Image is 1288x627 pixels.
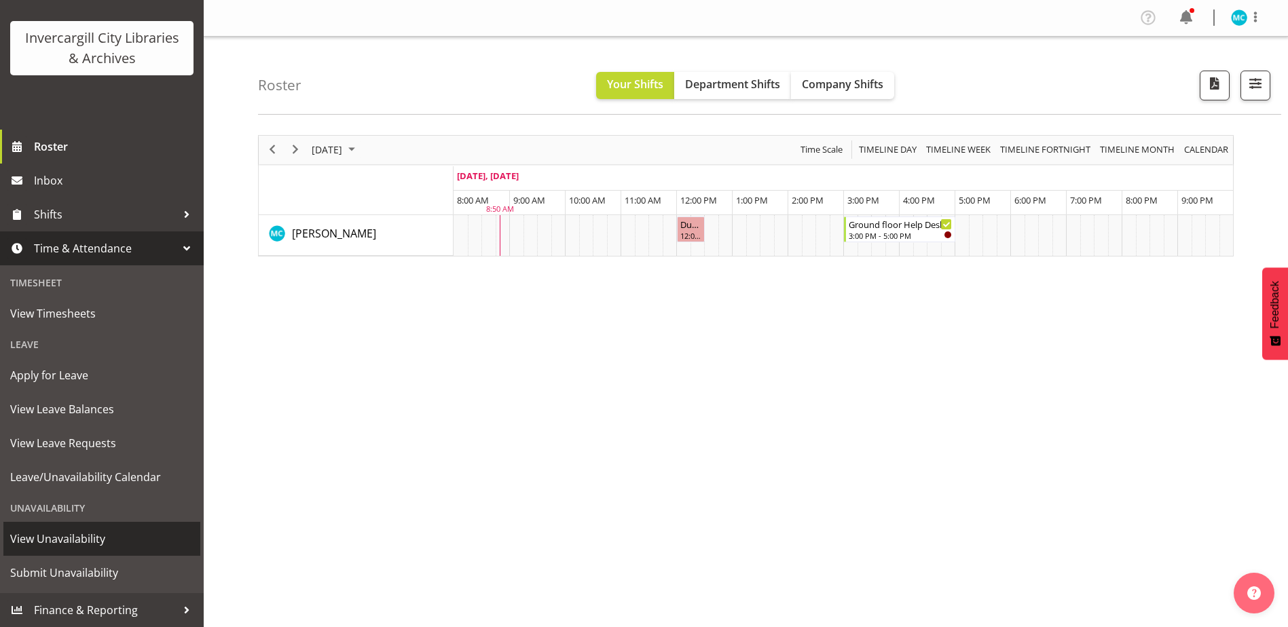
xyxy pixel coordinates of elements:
[3,392,200,426] a: View Leave Balances
[10,433,194,453] span: View Leave Requests
[998,141,1093,158] button: Fortnight
[849,230,952,241] div: 3:00 PM - 5:00 PM
[925,141,992,158] span: Timeline Week
[457,170,519,182] span: [DATE], [DATE]
[924,141,993,158] button: Timeline Week
[607,77,663,92] span: Your Shifts
[596,72,674,99] button: Your Shifts
[849,217,952,231] div: Ground floor Help Desk
[292,225,376,242] a: [PERSON_NAME]
[454,215,1233,256] table: Timeline Day of September 19, 2025
[1099,141,1176,158] span: Timeline Month
[3,426,200,460] a: View Leave Requests
[10,529,194,549] span: View Unavailability
[3,358,200,392] a: Apply for Leave
[1231,9,1247,26] img: michelle-cunningham11683.jpg
[258,135,1234,256] div: Timeline Day of September 19, 2025
[792,194,824,206] span: 2:00 PM
[1262,267,1288,360] button: Feedback - Show survey
[791,72,894,99] button: Company Shifts
[799,141,844,158] span: Time Scale
[802,77,883,92] span: Company Shifts
[10,303,194,324] span: View Timesheets
[1183,141,1230,158] span: calendar
[569,194,606,206] span: 10:00 AM
[287,141,305,158] button: Next
[34,136,197,157] span: Roster
[680,217,701,231] div: Duration 0 hours - [PERSON_NAME]
[736,194,768,206] span: 1:00 PM
[1098,141,1177,158] button: Timeline Month
[625,194,661,206] span: 11:00 AM
[798,141,845,158] button: Time Scale
[284,136,307,164] div: next period
[34,600,177,620] span: Finance & Reporting
[903,194,935,206] span: 4:00 PM
[1014,194,1046,206] span: 6:00 PM
[858,141,918,158] span: Timeline Day
[1126,194,1158,206] span: 8:00 PM
[680,194,717,206] span: 12:00 PM
[34,170,197,191] span: Inbox
[457,194,489,206] span: 8:00 AM
[847,194,879,206] span: 3:00 PM
[3,494,200,522] div: Unavailability
[1269,281,1281,328] span: Feedback
[3,297,200,330] a: View Timesheets
[513,194,545,206] span: 9:00 AM
[1247,586,1261,600] img: help-xxl-2.png
[1182,141,1231,158] button: Month
[685,77,780,92] span: Department Shifts
[307,136,363,164] div: September 19, 2025
[677,216,705,242] div: Michelle Cunningham"s event - Duration 0 hours - Michelle Cunningham Begin From Friday, September...
[486,204,514,215] div: 8:50 AM
[10,467,194,487] span: Leave/Unavailability Calendar
[857,141,919,158] button: Timeline Day
[959,194,991,206] span: 5:00 PM
[310,141,344,158] span: [DATE]
[24,28,180,69] div: Invercargill City Libraries & Archives
[674,72,791,99] button: Department Shifts
[1070,194,1102,206] span: 7:00 PM
[10,365,194,385] span: Apply for Leave
[1200,71,1230,100] button: Download a PDF of the roster for the current day
[680,230,701,241] div: 12:00 PM - 12:30 PM
[3,556,200,590] a: Submit Unavailability
[3,269,200,297] div: Timesheet
[292,226,376,241] span: [PERSON_NAME]
[1240,71,1270,100] button: Filter Shifts
[10,399,194,419] span: View Leave Balances
[263,141,282,158] button: Previous
[999,141,1092,158] span: Timeline Fortnight
[259,215,454,256] td: Michelle Cunningham resource
[34,238,177,259] span: Time & Attendance
[10,563,194,583] span: Submit Unavailability
[844,216,955,242] div: Michelle Cunningham"s event - Ground floor Help Desk Begin From Friday, September 19, 2025 at 3:0...
[258,77,301,93] h4: Roster
[261,136,284,164] div: previous period
[3,460,200,494] a: Leave/Unavailability Calendar
[1181,194,1213,206] span: 9:00 PM
[310,141,361,158] button: September 2025
[3,522,200,556] a: View Unavailability
[34,204,177,225] span: Shifts
[3,330,200,358] div: Leave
